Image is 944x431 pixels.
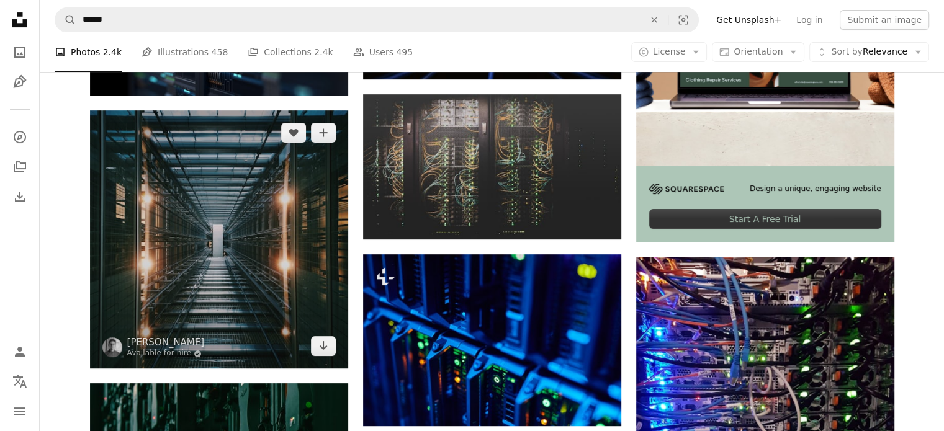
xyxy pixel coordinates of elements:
[7,125,32,149] a: Explore
[750,184,881,194] span: Design a unique, engaging website
[281,123,306,143] button: Like
[7,339,32,364] a: Log in / Sign up
[212,45,228,59] span: 458
[831,47,862,56] span: Sort by
[653,47,686,56] span: License
[7,7,32,35] a: Home — Unsplash
[363,254,621,426] img: Macro image of blade servers in blue neon light stacked in data center, copy space
[311,123,336,143] button: Add to Collection
[90,110,348,368] img: photo of gray building
[396,45,413,59] span: 495
[363,94,621,239] img: cable network
[353,32,413,72] a: Users 495
[55,8,76,32] button: Search Unsplash
[734,47,783,56] span: Orientation
[90,234,348,245] a: photo of gray building
[7,40,32,64] a: Photos
[102,337,122,357] img: Go to Ian Battaglia's profile
[311,336,336,356] a: Download
[7,399,32,424] button: Menu
[649,184,724,194] img: file-1705255347840-230a6ab5bca9image
[709,10,789,30] a: Get Unsplash+
[127,336,205,349] a: [PERSON_NAME]
[668,8,698,32] button: Visual search
[631,42,708,62] button: License
[831,46,907,58] span: Relevance
[840,10,929,30] button: Submit an image
[649,209,881,229] div: Start A Free Trial
[363,161,621,172] a: cable network
[248,32,333,72] a: Collections 2.4k
[789,10,830,30] a: Log in
[7,369,32,394] button: Language
[712,42,804,62] button: Orientation
[142,32,228,72] a: Illustrations 458
[55,7,699,32] form: Find visuals sitewide
[314,45,333,59] span: 2.4k
[7,154,32,179] a: Collections
[641,8,668,32] button: Clear
[7,69,32,94] a: Illustrations
[809,42,929,62] button: Sort byRelevance
[7,184,32,209] a: Download History
[127,349,205,358] a: Available for hire
[363,334,621,345] a: Macro image of blade servers in blue neon light stacked in data center, copy space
